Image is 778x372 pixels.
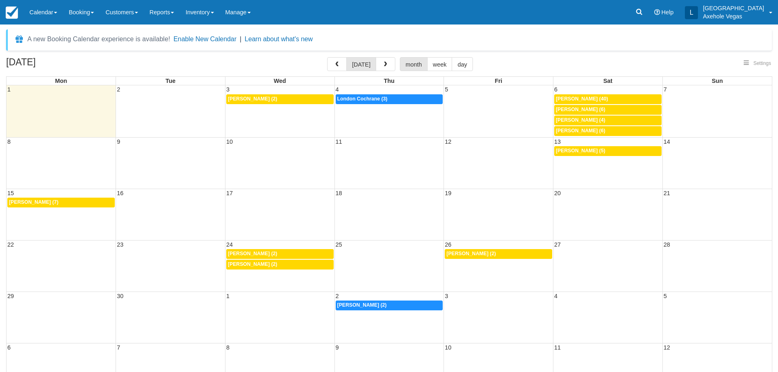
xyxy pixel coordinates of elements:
[336,94,443,104] a: London Cochrane (3)
[228,251,277,256] span: [PERSON_NAME] (2)
[427,57,453,71] button: week
[335,344,340,351] span: 9
[225,190,234,196] span: 17
[55,78,67,84] span: Mon
[554,94,662,104] a: [PERSON_NAME] (40)
[753,60,771,66] span: Settings
[603,78,612,84] span: Sat
[240,36,241,42] span: |
[225,344,230,351] span: 8
[116,344,121,351] span: 7
[226,94,334,104] a: [PERSON_NAME] (2)
[335,293,340,299] span: 2
[663,190,671,196] span: 21
[384,78,395,84] span: Thu
[553,241,562,248] span: 27
[7,241,15,248] span: 22
[554,126,662,136] a: [PERSON_NAME] (6)
[336,301,443,310] a: [PERSON_NAME] (2)
[445,249,552,259] a: [PERSON_NAME] (2)
[6,7,18,19] img: checkfront-main-nav-mini-logo.png
[335,241,343,248] span: 25
[553,344,562,351] span: 11
[444,190,452,196] span: 19
[663,241,671,248] span: 28
[663,293,668,299] span: 5
[335,190,343,196] span: 18
[337,96,388,102] span: London Cochrane (3)
[444,138,452,145] span: 12
[9,199,58,205] span: [PERSON_NAME] (7)
[556,96,608,102] span: [PERSON_NAME] (40)
[703,12,764,20] p: Axehole Vegas
[225,293,230,299] span: 1
[7,190,15,196] span: 15
[6,57,109,72] h2: [DATE]
[554,146,662,156] a: [PERSON_NAME] (5)
[7,198,115,207] a: [PERSON_NAME] (7)
[228,261,277,267] span: [PERSON_NAME] (2)
[228,96,277,102] span: [PERSON_NAME] (2)
[116,86,121,93] span: 2
[174,35,236,43] button: Enable New Calendar
[7,86,11,93] span: 1
[400,57,428,71] button: month
[116,241,124,248] span: 23
[444,86,449,93] span: 5
[654,9,660,15] i: Help
[556,107,605,112] span: [PERSON_NAME] (6)
[116,293,124,299] span: 30
[225,86,230,93] span: 3
[7,138,11,145] span: 8
[553,86,558,93] span: 6
[712,78,723,84] span: Sun
[444,344,452,351] span: 10
[226,249,334,259] a: [PERSON_NAME] (2)
[685,6,698,19] div: L
[444,241,452,248] span: 26
[225,138,234,145] span: 10
[335,138,343,145] span: 11
[663,344,671,351] span: 12
[554,116,662,125] a: [PERSON_NAME] (4)
[452,57,473,71] button: day
[663,138,671,145] span: 14
[554,105,662,115] a: [PERSON_NAME] (6)
[116,190,124,196] span: 16
[27,34,170,44] div: A new Booking Calendar experience is available!
[556,117,605,123] span: [PERSON_NAME] (4)
[446,251,496,256] span: [PERSON_NAME] (2)
[337,302,387,308] span: [PERSON_NAME] (2)
[245,36,313,42] a: Learn about what's new
[274,78,286,84] span: Wed
[7,293,15,299] span: 29
[444,293,449,299] span: 3
[226,260,334,270] a: [PERSON_NAME] (2)
[662,9,674,16] span: Help
[556,148,605,154] span: [PERSON_NAME] (5)
[346,57,376,71] button: [DATE]
[495,78,502,84] span: Fri
[7,344,11,351] span: 6
[553,293,558,299] span: 4
[225,241,234,248] span: 24
[335,86,340,93] span: 4
[165,78,176,84] span: Tue
[703,4,764,12] p: [GEOGRAPHIC_DATA]
[663,86,668,93] span: 7
[116,138,121,145] span: 9
[739,58,776,69] button: Settings
[556,128,605,134] span: [PERSON_NAME] (6)
[553,138,562,145] span: 13
[553,190,562,196] span: 20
